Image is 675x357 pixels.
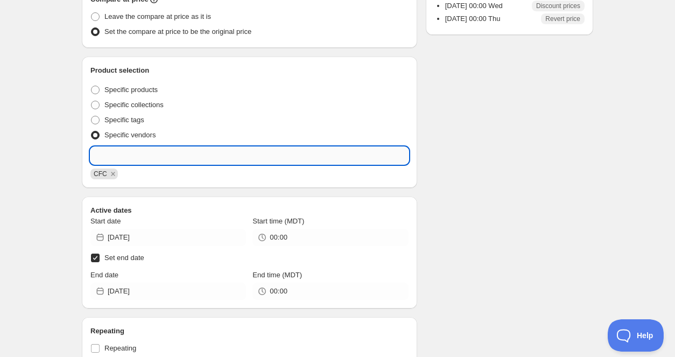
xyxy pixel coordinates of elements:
[90,205,409,216] h2: Active dates
[94,170,107,178] span: CFC
[445,13,501,24] p: [DATE] 00:00 Thu
[90,217,121,225] span: Start date
[104,101,164,109] span: Specific collections
[608,319,664,352] iframe: Toggle Customer Support
[104,344,136,352] span: Repeating
[445,1,503,11] p: [DATE] 00:00 Wed
[104,12,211,20] span: Leave the compare at price as it is
[90,326,409,337] h2: Repeating
[104,86,158,94] span: Specific products
[104,116,144,124] span: Specific tags
[536,2,580,10] span: Discount prices
[104,27,251,36] span: Set the compare at price to be the original price
[90,271,118,279] span: End date
[252,217,304,225] span: Start time (MDT)
[252,271,302,279] span: End time (MDT)
[545,15,580,23] span: Revert price
[104,254,144,262] span: Set end date
[90,65,409,76] h2: Product selection
[104,131,156,139] span: Specific vendors
[108,169,118,179] button: Remove CFC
